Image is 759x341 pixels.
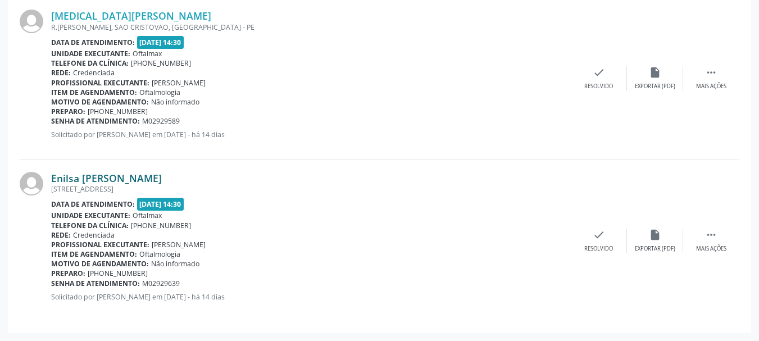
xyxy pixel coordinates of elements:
[51,199,135,209] b: Data de atendimento:
[51,240,149,249] b: Profissional executante:
[51,22,571,32] div: R.[PERSON_NAME], SAO CRISTOVAO, [GEOGRAPHIC_DATA] - PE
[593,229,605,241] i: check
[51,249,137,259] b: Item de agendamento:
[635,83,675,90] div: Exportar (PDF)
[137,198,184,211] span: [DATE] 14:30
[51,184,571,194] div: [STREET_ADDRESS]
[593,66,605,79] i: check
[51,88,137,97] b: Item de agendamento:
[51,116,140,126] b: Senha de atendimento:
[152,78,206,88] span: [PERSON_NAME]
[131,58,191,68] span: [PHONE_NUMBER]
[133,211,162,220] span: Oftalmax
[151,97,199,107] span: Não informado
[51,172,162,184] a: Enilsa [PERSON_NAME]
[142,116,180,126] span: M02929589
[20,10,43,33] img: img
[88,107,148,116] span: [PHONE_NUMBER]
[635,245,675,253] div: Exportar (PDF)
[73,230,115,240] span: Credenciada
[51,49,130,58] b: Unidade executante:
[133,49,162,58] span: Oftalmax
[139,249,180,259] span: Oftalmologia
[705,229,717,241] i: 
[649,66,661,79] i: insert_drive_file
[142,279,180,288] span: M02929639
[51,38,135,47] b: Data de atendimento:
[51,259,149,269] b: Motivo de agendamento:
[152,240,206,249] span: [PERSON_NAME]
[51,292,571,302] p: Solicitado por [PERSON_NAME] em [DATE] - há 14 dias
[73,68,115,78] span: Credenciada
[20,172,43,195] img: img
[51,107,85,116] b: Preparo:
[696,83,726,90] div: Mais ações
[51,130,571,139] p: Solicitado por [PERSON_NAME] em [DATE] - há 14 dias
[51,68,71,78] b: Rede:
[139,88,180,97] span: Oftalmologia
[696,245,726,253] div: Mais ações
[51,58,129,68] b: Telefone da clínica:
[51,279,140,288] b: Senha de atendimento:
[51,78,149,88] b: Profissional executante:
[51,211,130,220] b: Unidade executante:
[584,245,613,253] div: Resolvido
[51,269,85,278] b: Preparo:
[705,66,717,79] i: 
[649,229,661,241] i: insert_drive_file
[151,259,199,269] span: Não informado
[51,221,129,230] b: Telefone da clínica:
[137,36,184,49] span: [DATE] 14:30
[51,230,71,240] b: Rede:
[51,97,149,107] b: Motivo de agendamento:
[51,10,211,22] a: [MEDICAL_DATA][PERSON_NAME]
[584,83,613,90] div: Resolvido
[131,221,191,230] span: [PHONE_NUMBER]
[88,269,148,278] span: [PHONE_NUMBER]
